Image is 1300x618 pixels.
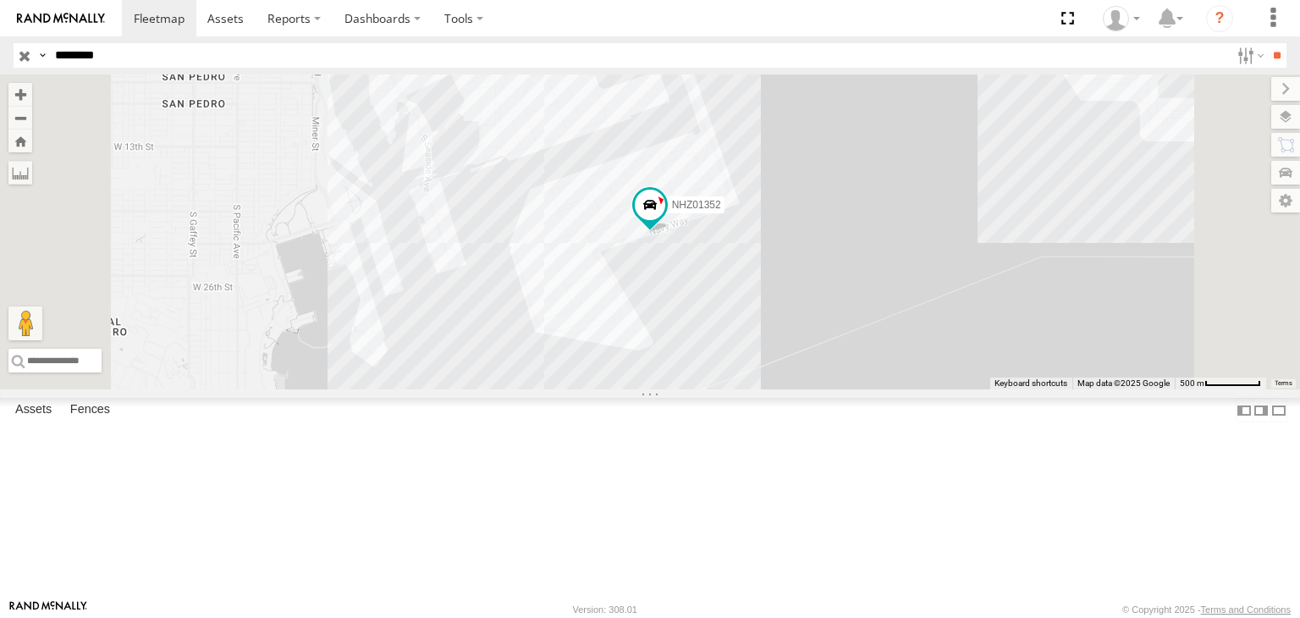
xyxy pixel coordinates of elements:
[1270,398,1287,422] label: Hide Summary Table
[62,399,118,422] label: Fences
[8,161,32,185] label: Measure
[573,604,637,615] div: Version: 308.01
[1180,378,1204,388] span: 500 m
[1236,398,1253,422] label: Dock Summary Table to the Left
[994,378,1067,389] button: Keyboard shortcuts
[1275,380,1292,387] a: Terms (opens in new tab)
[1122,604,1291,615] div: © Copyright 2025 -
[1271,189,1300,212] label: Map Settings
[1175,378,1266,389] button: Map Scale: 500 m per 63 pixels
[36,43,49,68] label: Search Query
[672,199,721,211] span: NHZ01352
[8,130,32,152] button: Zoom Home
[1097,6,1146,31] div: Zulema McIntosch
[1077,378,1170,388] span: Map data ©2025 Google
[1206,5,1233,32] i: ?
[1201,604,1291,615] a: Terms and Conditions
[9,601,87,618] a: Visit our Website
[7,399,60,422] label: Assets
[17,13,105,25] img: rand-logo.svg
[1231,43,1267,68] label: Search Filter Options
[8,106,32,130] button: Zoom out
[8,83,32,106] button: Zoom in
[8,306,42,340] button: Drag Pegman onto the map to open Street View
[1253,398,1270,422] label: Dock Summary Table to the Right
